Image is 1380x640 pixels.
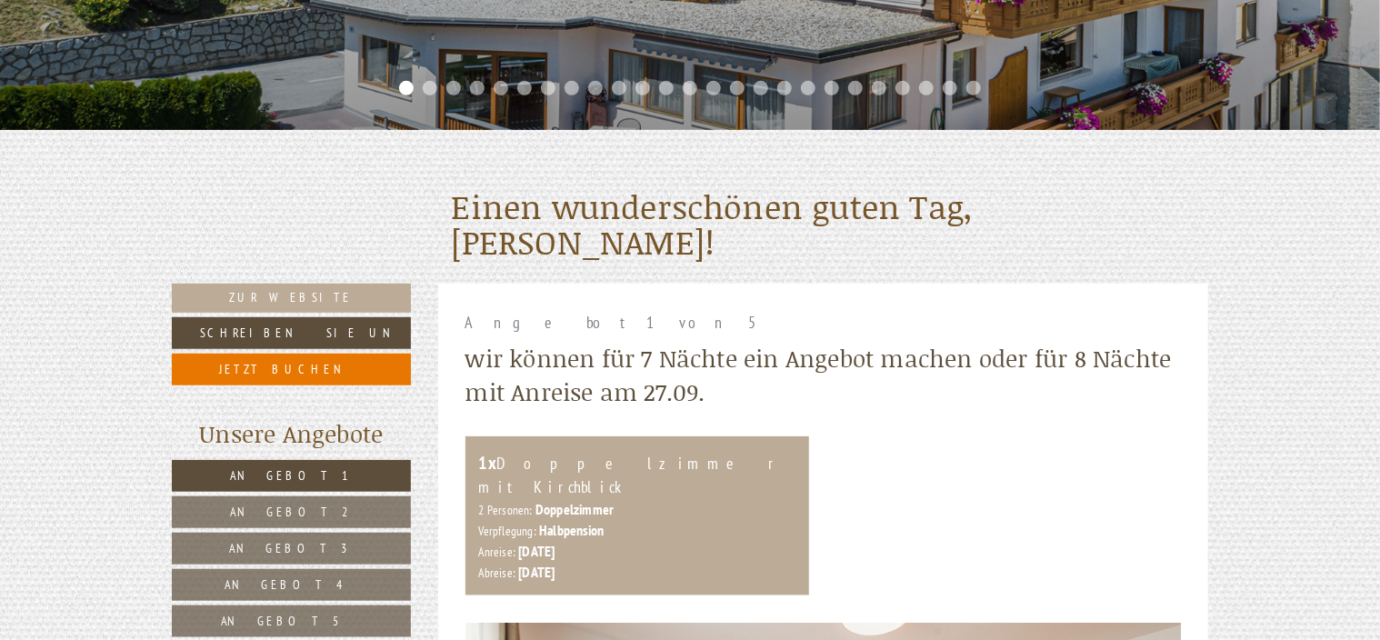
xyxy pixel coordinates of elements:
b: 1x [479,451,496,475]
span: Angebot 5 [221,613,362,629]
a: Zur Website [172,284,411,313]
span: Angebot 1 [231,467,353,484]
b: [DATE] [518,563,555,581]
div: Doppelzimmer mit Kirchblick [479,450,796,499]
span: Angebot 1 von 5 [465,312,767,333]
b: Doppelzimmer [535,500,614,518]
div: wir können für 7 Nächte ein Angebot machen oder für 8 Nächte mit Anreise am 27.09. [465,342,1182,409]
small: Anreise: [479,544,516,560]
small: 2 Personen: [479,502,533,518]
div: Unsere Angebote [172,417,411,451]
b: [DATE] [518,542,555,560]
b: Halbpension [539,521,604,539]
h1: Einen wunderschönen guten Tag, [PERSON_NAME]! [452,189,1195,261]
a: Jetzt buchen [172,354,411,385]
small: Verpflegung: [479,523,536,539]
a: Schreiben Sie uns [172,317,411,349]
span: Angebot 3 [230,540,354,556]
span: Angebot 4 [225,576,358,593]
small: Abreise: [479,565,516,581]
span: Angebot 2 [231,504,353,520]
